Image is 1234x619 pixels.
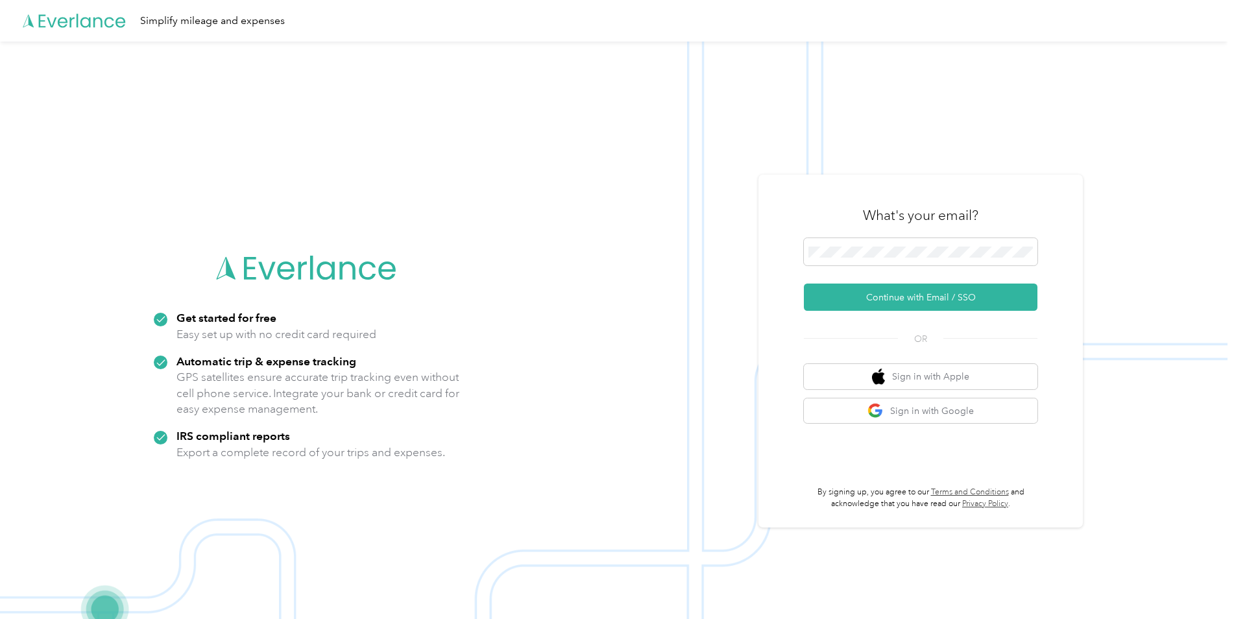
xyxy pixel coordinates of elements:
[804,364,1037,389] button: apple logoSign in with Apple
[176,354,356,368] strong: Automatic trip & expense tracking
[867,403,884,419] img: google logo
[176,429,290,443] strong: IRS compliant reports
[176,326,376,343] p: Easy set up with no credit card required
[931,487,1009,497] a: Terms and Conditions
[962,499,1008,509] a: Privacy Policy
[804,398,1037,424] button: google logoSign in with Google
[872,369,885,385] img: apple logo
[863,206,978,225] h3: What's your email?
[804,487,1037,509] p: By signing up, you agree to our and acknowledge that you have read our .
[898,332,943,346] span: OR
[140,13,285,29] div: Simplify mileage and expenses
[176,369,460,417] p: GPS satellites ensure accurate trip tracking even without cell phone service. Integrate your bank...
[804,284,1037,311] button: Continue with Email / SSO
[176,311,276,324] strong: Get started for free
[176,444,445,461] p: Export a complete record of your trips and expenses.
